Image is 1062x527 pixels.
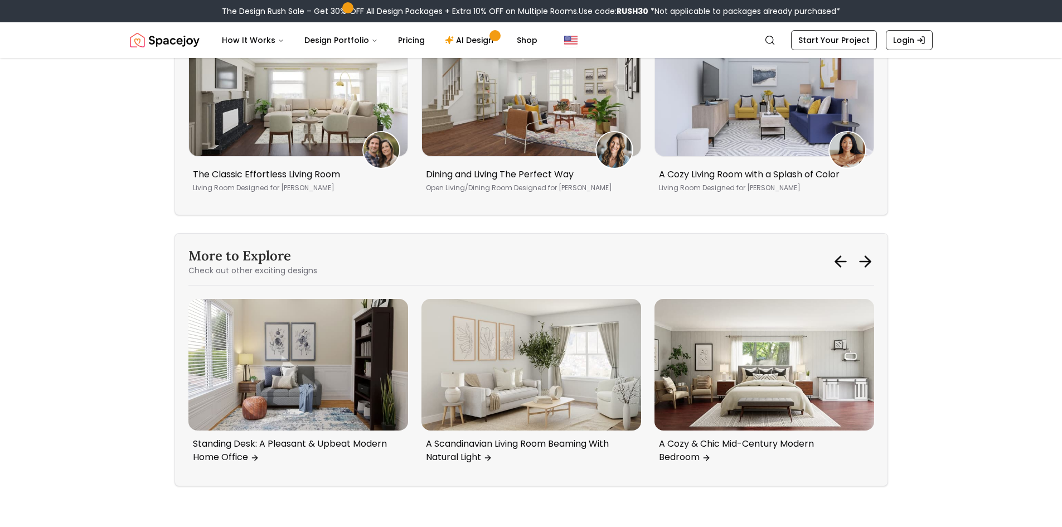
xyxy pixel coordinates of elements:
[654,299,874,472] div: 6 / 6
[659,437,865,464] p: A Cozy & Chic Mid-Century Modern Bedroom
[421,299,641,431] img: A Scandinavian Living Room Beaming With Natural Light
[236,183,279,192] span: Designed for
[648,6,840,17] span: *Not applicable to packages already purchased*
[654,299,874,468] a: A Cozy & Chic Mid-Century Modern BedroomA Cozy & Chic Mid-Century Modern Bedroom
[421,299,641,468] a: A Scandinavian Living Room Beaming With Natural LightA Scandinavian Living Room Beaming With Natu...
[436,29,506,51] a: AI Design
[564,33,578,47] img: United States
[421,25,641,201] a: Dining and Living The Perfect WayJeni SchrimsherDining and Living The Perfect WayOpen Living/Dini...
[188,25,408,201] div: 2 / 5
[508,29,546,51] a: Shop
[188,265,317,276] p: Check out other exciting designs
[654,299,874,431] img: A Cozy & Chic Mid-Century Modern Bedroom
[617,6,648,17] b: RUSH30
[886,30,933,50] a: Login
[222,6,840,17] div: The Design Rush Sale – Get 30% OFF All Design Packages + Extra 10% OFF on Multiple Rooms.
[213,29,546,51] nav: Main
[363,132,399,168] img: Magda Thaxton
[426,437,632,464] p: A Scandinavian Living Room Beaming With Natural Light
[579,6,648,17] span: Use code:
[654,25,874,201] div: 4 / 5
[188,299,408,468] a: Standing Desk: A Pleasant & Upbeat Modern Home OfficeStanding Desk: A Pleasant & Upbeat Modern Ho...
[130,22,933,58] nav: Global
[213,29,293,51] button: How It Works
[188,25,874,201] div: Carousel
[130,29,200,51] a: Spacejoy
[791,30,877,50] a: Start Your Project
[188,25,408,201] a: The Classic Effortless Living RoomMagda ThaxtonThe Classic Effortless Living RoomLiving Room Desi...
[659,183,865,192] p: Living Room [PERSON_NAME]
[597,132,632,168] img: Jeni Schrimsher
[654,25,874,201] a: A Cozy Living Room with a Splash of ColorRASHEEDAH JONESA Cozy Living Room with a Splash of Color...
[421,299,641,472] div: 5 / 6
[193,437,399,464] p: Standing Desk: A Pleasant & Upbeat Modern Home Office
[514,183,557,192] span: Designed for
[188,299,408,431] img: Standing Desk: A Pleasant & Upbeat Modern Home Office
[193,168,399,181] p: The Classic Effortless Living Room
[659,168,865,181] p: A Cozy Living Room with a Splash of Color
[193,183,399,192] p: Living Room [PERSON_NAME]
[830,132,865,168] img: RASHEEDAH JONES
[188,299,408,472] div: 4 / 6
[389,29,434,51] a: Pricing
[130,29,200,51] img: Spacejoy Logo
[702,183,745,192] span: Designed for
[421,25,641,201] div: 3 / 5
[426,168,632,181] p: Dining and Living The Perfect Way
[188,247,317,265] h3: More to Explore
[188,299,874,472] div: Carousel
[426,183,632,192] p: Open Living/Dining Room [PERSON_NAME]
[295,29,387,51] button: Design Portfolio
